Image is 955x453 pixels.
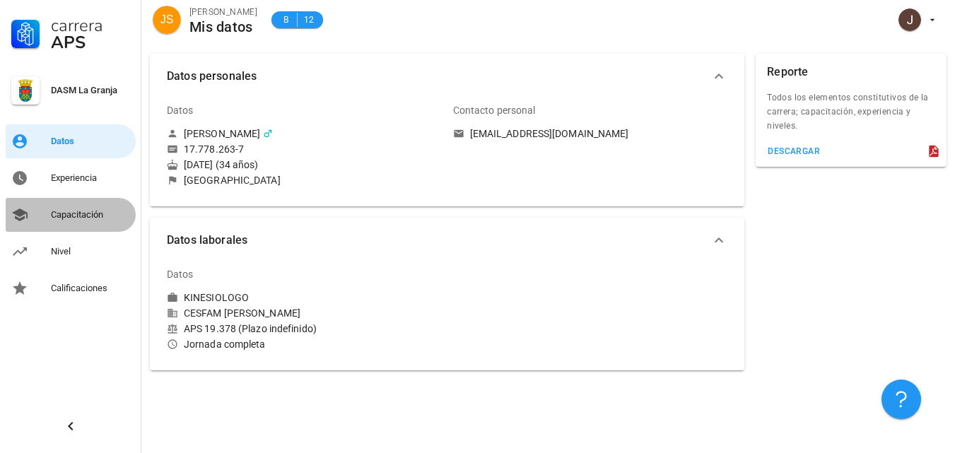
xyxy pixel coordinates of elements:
[767,146,820,156] div: descargar
[51,17,130,34] div: Carrera
[167,230,710,250] span: Datos laborales
[51,209,130,220] div: Capacitación
[51,136,130,147] div: Datos
[160,6,174,34] span: JS
[189,19,257,35] div: Mis datos
[167,158,442,171] div: [DATE] (34 años)
[6,198,136,232] a: Capacitación
[303,13,315,27] span: 12
[51,246,130,257] div: Nivel
[189,5,257,19] div: [PERSON_NAME]
[167,322,442,335] div: APS 19.378 (Plazo indefinido)
[470,127,629,140] div: [EMAIL_ADDRESS][DOMAIN_NAME]
[51,34,130,51] div: APS
[6,271,136,305] a: Calificaciones
[184,143,244,155] div: 17.778.263-7
[150,218,744,263] button: Datos laborales
[167,257,194,291] div: Datos
[51,172,130,184] div: Experiencia
[167,338,442,351] div: Jornada completa
[280,13,291,27] span: B
[184,174,281,187] div: [GEOGRAPHIC_DATA]
[184,291,249,304] div: KINESIOLOGO
[6,124,136,158] a: Datos
[453,127,728,140] a: [EMAIL_ADDRESS][DOMAIN_NAME]
[767,54,808,90] div: Reporte
[453,93,536,127] div: Contacto personal
[184,127,260,140] div: [PERSON_NAME]
[51,283,130,294] div: Calificaciones
[167,93,194,127] div: Datos
[150,54,744,99] button: Datos personales
[51,85,130,96] div: DASM La Granja
[756,90,947,141] div: Todos los elementos constitutivos de la carrera; capacitación, experiencia y niveles.
[761,141,826,161] button: descargar
[167,307,442,319] div: CESFAM [PERSON_NAME]
[898,8,921,31] div: avatar
[6,235,136,269] a: Nivel
[6,161,136,195] a: Experiencia
[153,6,181,34] div: avatar
[167,66,710,86] span: Datos personales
